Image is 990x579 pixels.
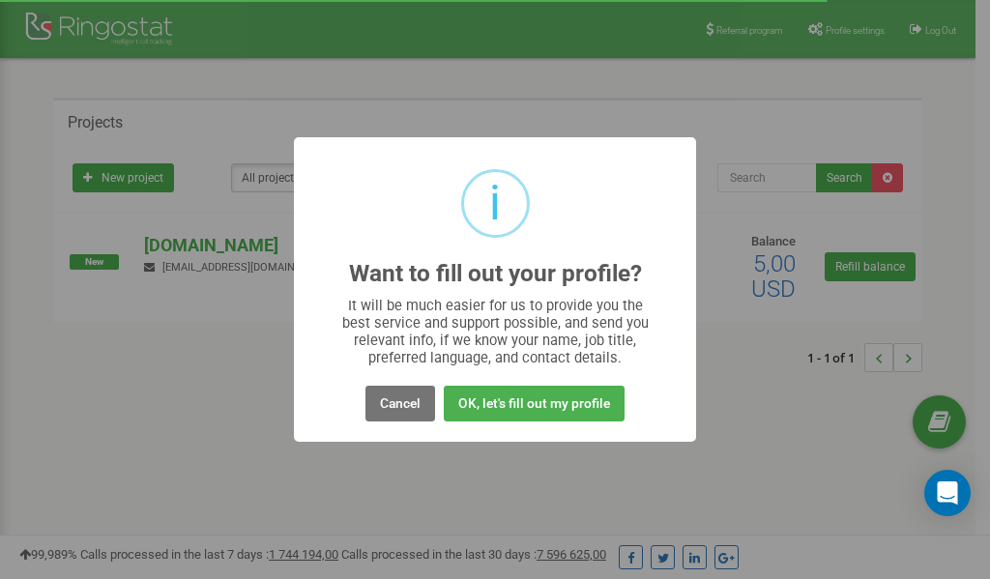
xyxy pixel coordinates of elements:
[489,172,501,235] div: i
[365,386,435,421] button: Cancel
[924,470,971,516] div: Open Intercom Messenger
[444,386,625,421] button: OK, let's fill out my profile
[349,261,642,287] h2: Want to fill out your profile?
[333,297,658,366] div: It will be much easier for us to provide you the best service and support possible, and send you ...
